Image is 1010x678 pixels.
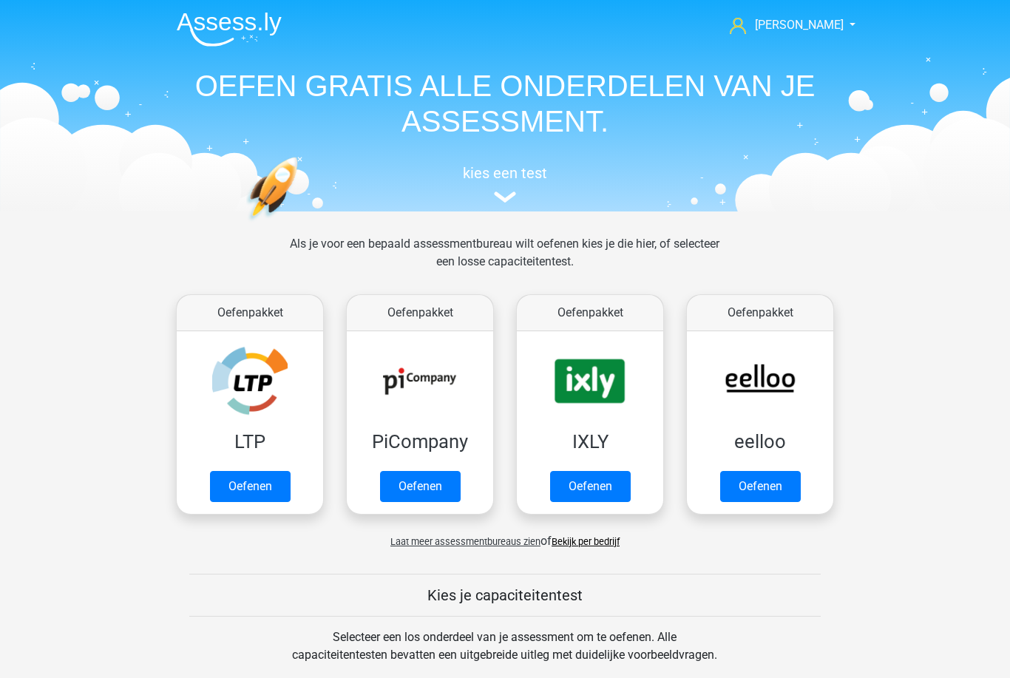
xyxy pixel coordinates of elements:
[755,18,844,32] span: [PERSON_NAME]
[552,536,620,547] a: Bekijk per bedrijf
[210,471,291,502] a: Oefenen
[390,536,540,547] span: Laat meer assessmentbureaus zien
[177,12,282,47] img: Assessly
[165,164,845,182] h5: kies een test
[494,191,516,203] img: assessment
[165,521,845,550] div: of
[720,471,801,502] a: Oefenen
[165,164,845,203] a: kies een test
[246,157,355,291] img: oefenen
[278,235,731,288] div: Als je voor een bepaald assessmentbureau wilt oefenen kies je die hier, of selecteer een losse ca...
[724,16,845,34] a: [PERSON_NAME]
[189,586,821,604] h5: Kies je capaciteitentest
[380,471,461,502] a: Oefenen
[550,471,631,502] a: Oefenen
[165,68,845,139] h1: OEFEN GRATIS ALLE ONDERDELEN VAN JE ASSESSMENT.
